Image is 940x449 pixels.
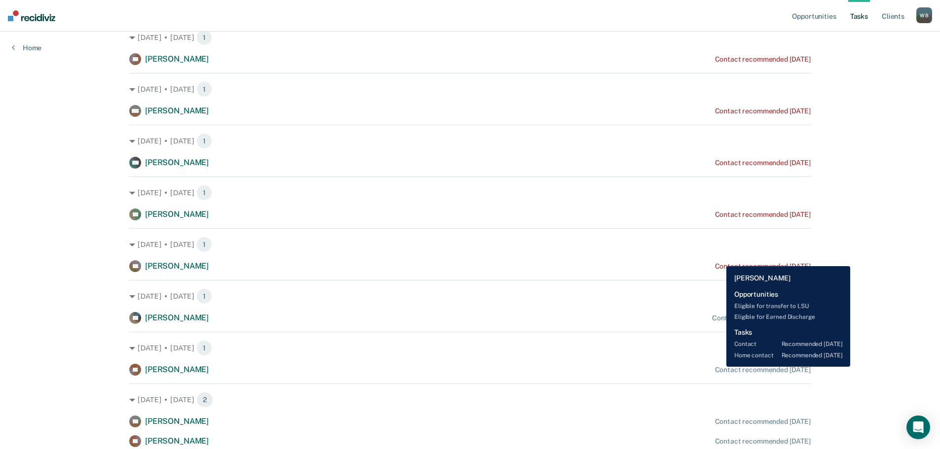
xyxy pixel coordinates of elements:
div: [DATE] • [DATE] 1 [129,237,811,252]
span: [PERSON_NAME] [145,261,209,271]
span: 1 [196,81,212,97]
div: [DATE] • [DATE] 1 [129,30,811,45]
div: Contact recommended [DATE] [715,417,811,426]
div: Open Intercom Messenger [906,415,930,439]
div: Contact recommended [DATE] [715,210,811,219]
div: [DATE] • [DATE] 2 [129,392,811,408]
div: [DATE] • [DATE] 1 [129,288,811,304]
span: 1 [196,185,212,201]
span: [PERSON_NAME] [145,158,209,167]
div: Contact recommended [DATE] [715,437,811,446]
span: 1 [196,133,212,149]
span: [PERSON_NAME] [145,365,209,374]
span: 1 [196,340,212,356]
div: Contact recommended [DATE] [715,366,811,374]
span: [PERSON_NAME] [145,106,209,115]
a: Home [12,43,41,52]
div: Contact recommended in a day [712,314,811,322]
span: 1 [196,288,212,304]
img: Recidiviz [8,10,55,21]
span: [PERSON_NAME] [145,416,209,426]
div: [DATE] • [DATE] 1 [129,81,811,97]
div: Contact recommended [DATE] [715,107,811,115]
div: [DATE] • [DATE] 1 [129,185,811,201]
span: [PERSON_NAME] [145,313,209,322]
span: 1 [196,237,212,252]
div: W B [916,7,932,23]
button: WB [916,7,932,23]
span: 2 [196,392,213,408]
div: [DATE] • [DATE] 1 [129,133,811,149]
span: 1 [196,30,212,45]
div: Contact recommended [DATE] [715,262,811,271]
div: [DATE] • [DATE] 1 [129,340,811,356]
div: Contact recommended [DATE] [715,55,811,64]
span: [PERSON_NAME] [145,436,209,446]
span: [PERSON_NAME] [145,209,209,219]
div: Contact recommended [DATE] [715,159,811,167]
span: [PERSON_NAME] [145,54,209,64]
